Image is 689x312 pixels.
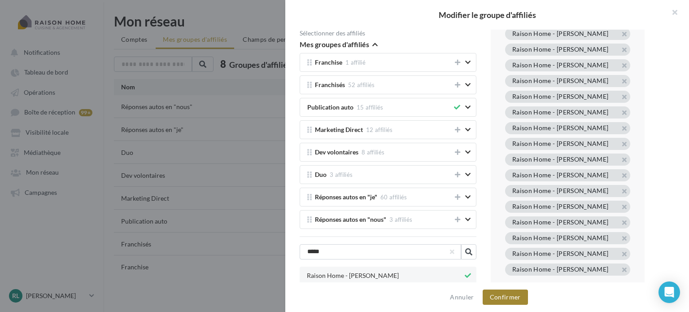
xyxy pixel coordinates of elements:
span: Réponses autos en "je" [315,194,377,201]
span: Duo [315,171,327,178]
div: Raison Home - [PERSON_NAME] [512,266,608,274]
span: 60 affiliés [380,193,407,201]
div: Raison Home - [PERSON_NAME] [512,93,608,101]
span: Raison Home - [PERSON_NAME] [307,272,399,279]
span: Raison Home - [PERSON_NAME] [512,109,608,117]
span: Dev volontaires [315,149,358,156]
span: 1 affilié [345,59,366,66]
span: Publication auto [307,104,353,111]
div: Raison Home - [PERSON_NAME] [512,235,608,243]
span: Franchisés [315,82,345,88]
span: 52 affiliés [348,81,375,88]
div: Raison Home - [PERSON_NAME] [512,250,608,259]
button: Confirmer [483,290,528,305]
div: Open Intercom Messenger [658,281,680,303]
span: Raison Home - [PERSON_NAME] [512,172,608,180]
div: Raison Home - [PERSON_NAME] [512,156,608,164]
div: Raison Home - [PERSON_NAME] [512,46,608,54]
span: Mes groupes d'affiliés [300,41,369,48]
div: Raison Home - [PERSON_NAME] [512,219,608,227]
div: Raison Home - [PERSON_NAME] [512,188,608,196]
span: 12 affiliés [366,126,393,133]
h2: Modifier le groupe d'affiliés [300,11,675,19]
span: Raison Home - [PERSON_NAME] [512,125,608,133]
span: Raison Home - [PERSON_NAME] [512,78,608,86]
span: 3 affiliés [330,171,353,178]
span: Marketing Direct [315,127,363,133]
span: Réponses autos en "nous" [315,216,386,223]
span: Raison Home - [PERSON_NAME] [512,203,608,211]
div: Sélectionner des affiliés [300,30,476,36]
div: Raison Home - [PERSON_NAME] [512,141,608,149]
button: Mes groupes d'affiliés [300,40,378,51]
div: Raison Home - [PERSON_NAME] [512,62,608,70]
span: 8 affiliés [362,149,384,156]
span: 15 affiliés [357,104,384,111]
button: Annuler [446,292,477,303]
div: Raison Home - [PERSON_NAME] [512,31,608,39]
span: 3 affiliés [389,216,412,223]
span: Franchise [315,59,342,66]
